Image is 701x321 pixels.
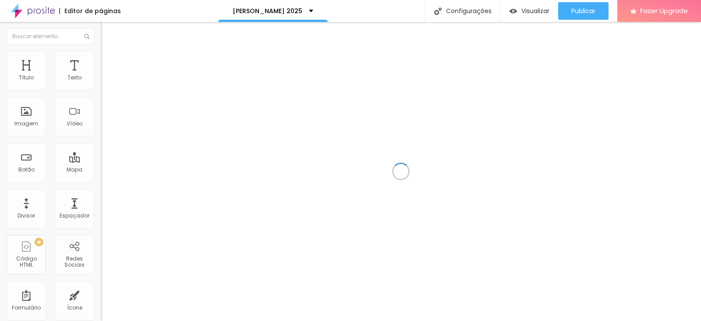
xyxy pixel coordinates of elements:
[571,7,595,14] span: Publicar
[18,213,35,219] div: Divisor
[67,75,81,81] div: Texto
[67,121,82,127] div: Vídeo
[60,213,89,219] div: Espaçador
[521,7,549,14] span: Visualizar
[640,7,688,14] span: Fazer Upgrade
[84,34,89,39] img: Icone
[67,305,82,311] div: Ícone
[57,256,92,268] div: Redes Sociais
[19,75,34,81] div: Título
[9,256,43,268] div: Código HTML
[7,29,94,44] input: Buscar elemento
[501,2,558,20] button: Visualizar
[14,121,38,127] div: Imagem
[434,7,442,15] img: Icone
[510,7,517,15] img: view-1.svg
[59,8,121,14] div: Editor de páginas
[67,167,82,173] div: Mapa
[558,2,609,20] button: Publicar
[12,305,41,311] div: Formulário
[18,167,35,173] div: Botão
[233,8,302,14] p: [PERSON_NAME] 2025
